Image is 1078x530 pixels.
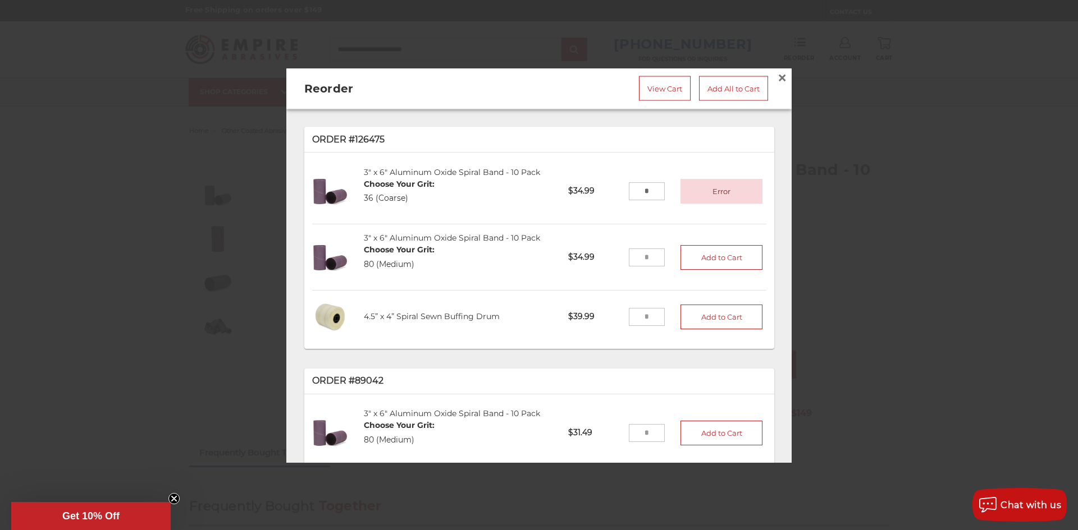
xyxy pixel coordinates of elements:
[476,247,602,258] div: That item doesn't appear to be purchasable at this time.
[168,493,180,504] button: Close teaser
[972,488,1067,522] button: Chat with us
[62,510,120,522] span: Get 10% Off
[1001,500,1061,510] span: Chat with us
[527,265,551,276] button: OK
